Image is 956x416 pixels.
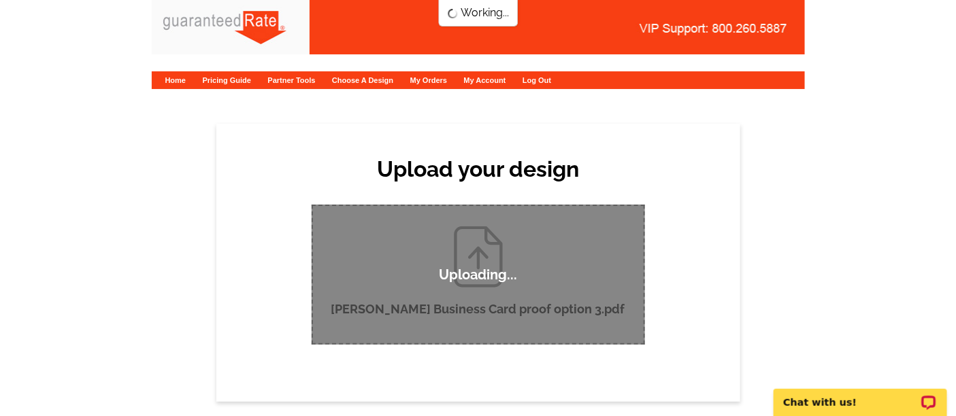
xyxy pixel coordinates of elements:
p: Uploading... [439,266,517,283]
a: My Orders [410,76,447,84]
a: My Account [464,76,506,84]
a: Pricing Guide [203,76,252,84]
a: Log Out [523,76,551,84]
a: Home [165,76,186,84]
iframe: LiveChat chat widget [765,373,956,416]
a: Partner Tools [267,76,315,84]
h2: Upload your design [298,156,659,182]
a: Choose A Design [332,76,393,84]
img: loading... [447,8,458,19]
